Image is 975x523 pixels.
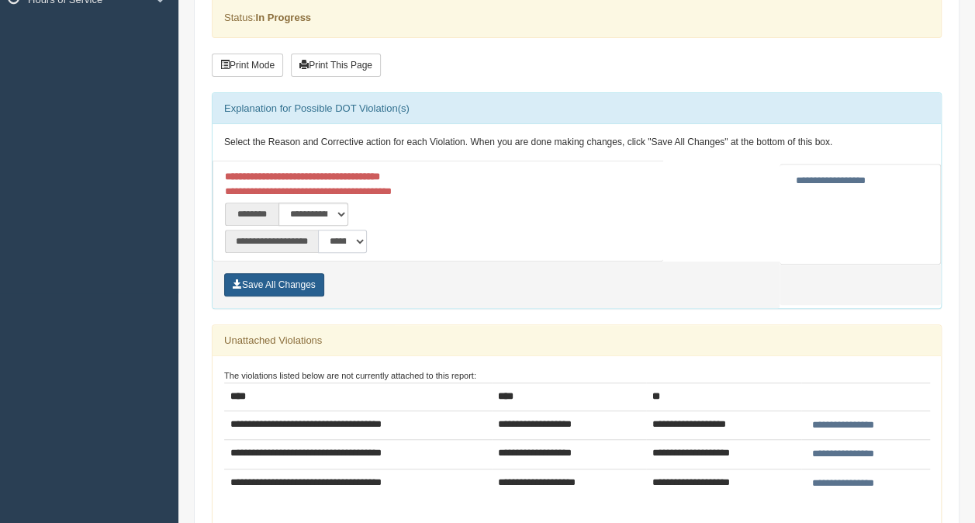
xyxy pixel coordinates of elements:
button: Print Mode [212,54,283,77]
button: Save [224,273,324,296]
small: The violations listed below are not currently attached to this report: [224,371,476,380]
button: Print This Page [291,54,381,77]
div: Unattached Violations [213,325,941,356]
div: Explanation for Possible DOT Violation(s) [213,93,941,124]
div: Select the Reason and Corrective action for each Violation. When you are done making changes, cli... [213,124,941,161]
strong: In Progress [255,12,311,23]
